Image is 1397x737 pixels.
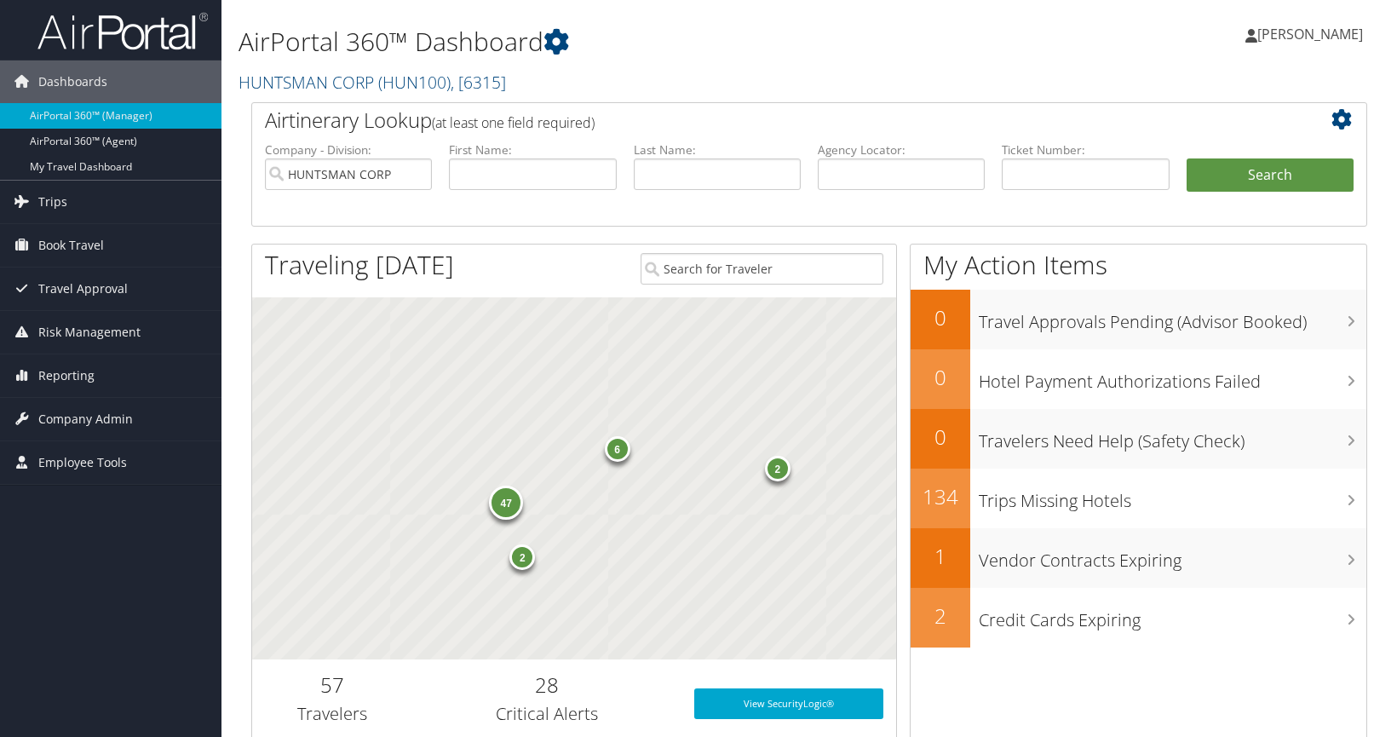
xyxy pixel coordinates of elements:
[449,141,616,158] label: First Name:
[911,469,1366,528] a: 134Trips Missing Hotels
[265,247,454,283] h1: Traveling [DATE]
[451,71,506,94] span: , [ 6315 ]
[979,481,1366,513] h3: Trips Missing Hotels
[911,290,1366,349] a: 0Travel Approvals Pending (Advisor Booked)
[265,671,400,700] h2: 57
[239,24,999,60] h1: AirPortal 360™ Dashboard
[265,141,432,158] label: Company - Division:
[979,302,1366,334] h3: Travel Approvals Pending (Advisor Booked)
[509,544,535,570] div: 2
[911,542,970,571] h2: 1
[605,436,630,462] div: 6
[432,113,595,132] span: (at least one field required)
[265,106,1261,135] h2: Airtinerary Lookup
[38,224,104,267] span: Book Travel
[979,361,1366,394] h3: Hotel Payment Authorizations Failed
[378,71,451,94] span: ( HUN100 )
[979,600,1366,632] h3: Credit Cards Expiring
[38,268,128,310] span: Travel Approval
[911,363,970,392] h2: 0
[239,71,506,94] a: HUNTSMAN CORP
[641,253,883,285] input: Search for Traveler
[911,423,970,452] h2: 0
[979,540,1366,573] h3: Vendor Contracts Expiring
[38,398,133,440] span: Company Admin
[426,671,669,700] h2: 28
[38,60,107,103] span: Dashboards
[979,421,1366,453] h3: Travelers Need Help (Safety Check)
[911,588,1366,648] a: 2Credit Cards Expiring
[38,441,127,484] span: Employee Tools
[37,11,208,51] img: airportal-logo.png
[911,602,970,630] h2: 2
[911,303,970,332] h2: 0
[911,528,1366,588] a: 1Vendor Contracts Expiring
[1187,158,1354,193] button: Search
[911,247,1366,283] h1: My Action Items
[1257,25,1363,43] span: [PERSON_NAME]
[1002,141,1169,158] label: Ticket Number:
[818,141,985,158] label: Agency Locator:
[911,409,1366,469] a: 0Travelers Need Help (Safety Check)
[38,311,141,354] span: Risk Management
[426,702,669,726] h3: Critical Alerts
[911,482,970,511] h2: 134
[489,485,523,519] div: 47
[38,181,67,223] span: Trips
[765,456,790,481] div: 2
[694,688,883,719] a: View SecurityLogic®
[1245,9,1380,60] a: [PERSON_NAME]
[634,141,801,158] label: Last Name:
[38,354,95,397] span: Reporting
[911,349,1366,409] a: 0Hotel Payment Authorizations Failed
[265,702,400,726] h3: Travelers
